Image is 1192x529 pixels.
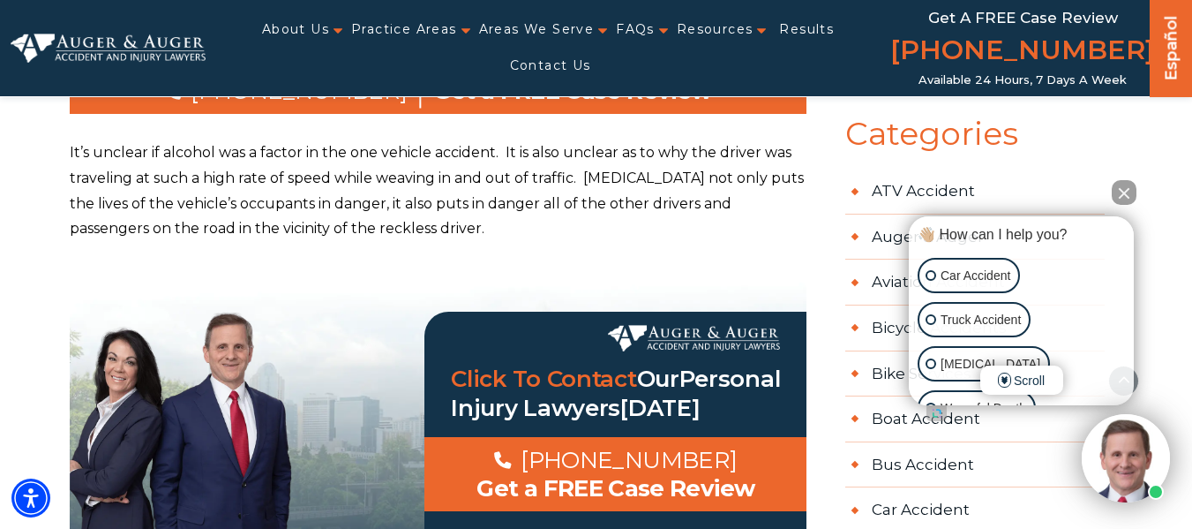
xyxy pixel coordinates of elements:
[941,397,1026,419] p: Wrongful Death
[980,366,1063,395] span: Scroll
[926,405,947,421] a: Open intaker chat
[510,48,591,84] a: Contact Us
[677,11,753,48] a: Resources
[451,365,780,423] span: Personal Injury Lawyers
[913,225,1129,245] div: 👋🏼 How can I help you?
[941,353,1040,375] p: [MEDICAL_DATA]
[479,11,595,48] a: Areas We Serve
[828,117,1122,170] span: Categories
[262,11,329,48] a: About Us
[845,306,1105,351] a: Bicycle Accidents
[845,260,1105,306] a: Aviation Accident
[779,11,834,48] a: Results
[941,265,1010,287] p: Car Accident
[616,11,655,48] a: FAQs
[11,479,50,518] div: Accessibility Menu
[845,351,1105,397] a: Bike Services
[1082,414,1170,503] img: Intaker widget Avatar
[424,365,806,425] h3: Our [DATE]
[70,140,807,242] p: It’s unclear if alcohol was a factor in the one vehicle accident. It is also unclear as to why th...
[11,34,206,64] img: Auger & Auger Accident and Injury Lawyers Logo
[941,309,1021,331] p: Truck Accident
[845,169,1105,215] a: ATV Accident
[918,73,1127,87] span: Available 24 Hours, 7 Days a Week
[890,31,1155,73] a: [PHONE_NUMBER]
[351,11,457,48] a: Practice Areas
[451,365,636,393] a: Click To Contact
[494,446,737,474] a: [PHONE_NUMBER]
[476,474,754,503] span: Get a FREE Case Review
[928,9,1118,26] span: Get a FREE Case Review
[845,215,1105,261] a: Auger & Auger
[845,397,1105,442] a: Boat Accident
[845,442,1105,488] a: Bus Accident
[1112,180,1136,205] button: Close Intaker Chat Widget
